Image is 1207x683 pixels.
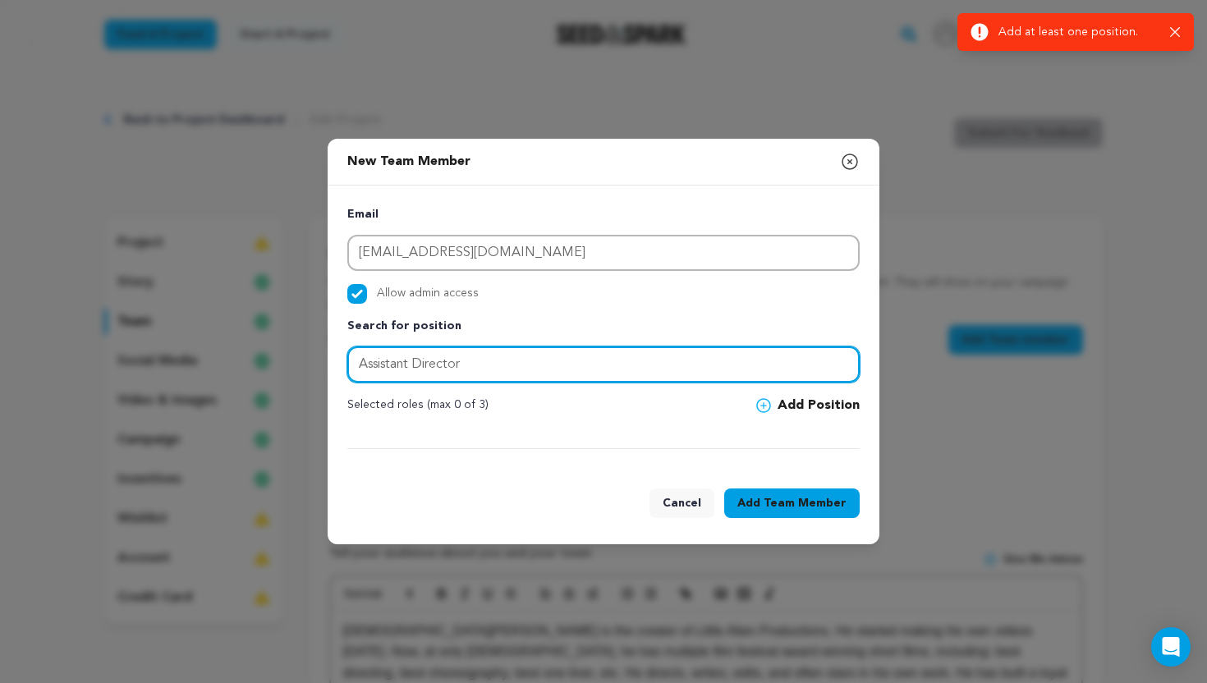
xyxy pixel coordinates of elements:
span: Allow admin access [377,284,479,304]
p: Add at least one position. [998,24,1157,40]
p: Selected roles (max 0 of 3) [347,396,489,415]
p: Search for position [347,317,860,337]
button: AddTeam Member [724,488,860,518]
input: Start typing... [347,346,860,383]
div: Open Intercom Messenger [1151,627,1191,667]
button: Cancel [649,488,714,518]
span: Team Member [764,495,847,511]
input: Allow admin access [347,284,367,304]
input: Email address [347,235,860,271]
p: Email [347,205,860,225]
button: Add Position [756,396,860,415]
p: New Team Member [347,145,470,178]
